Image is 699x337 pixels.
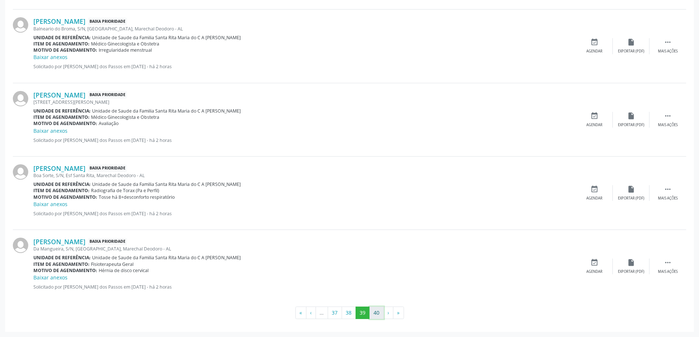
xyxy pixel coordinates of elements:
a: [PERSON_NAME] [33,238,85,246]
div: Exportar (PDF) [618,122,644,128]
span: Hérnia de disco cervical [99,267,149,274]
button: Go to page 40 [369,307,384,319]
p: Solicitado por [PERSON_NAME] dos Passos em [DATE] - há 2 horas [33,137,576,143]
b: Motivo de agendamento: [33,267,97,274]
b: Item de agendamento: [33,187,90,194]
i: event_available [590,185,598,193]
span: Baixa Prioridade [88,91,127,99]
i: event_available [590,112,598,120]
a: Baixar anexos [33,54,68,61]
b: Motivo de agendamento: [33,47,97,53]
span: Baixa Prioridade [88,238,127,246]
b: Item de agendamento: [33,261,90,267]
p: Solicitado por [PERSON_NAME] dos Passos em [DATE] - há 2 horas [33,63,576,70]
b: Item de agendamento: [33,41,90,47]
i: insert_drive_file [627,112,635,120]
b: Unidade de referência: [33,254,91,261]
div: Mais ações [658,49,678,54]
i: event_available [590,38,598,46]
div: Mais ações [658,196,678,201]
span: Unidade de Saude da Familia Santa Rita Maria do C A [PERSON_NAME] [92,108,241,114]
div: Da Mangueira, S/N, [GEOGRAPHIC_DATA], Marechal Deodoro - AL [33,246,576,252]
i:  [664,185,672,193]
i: insert_drive_file [627,259,635,267]
span: Tosse há 8+desconforto respiratório [99,194,175,200]
div: Boa Sorte, S/N, Esf Santa Rita, Marechal Deodoro - AL [33,172,576,179]
a: [PERSON_NAME] [33,17,85,25]
i: insert_drive_file [627,38,635,46]
b: Item de agendamento: [33,114,90,120]
div: Mais ações [658,269,678,274]
button: Go to page 38 [342,307,356,319]
div: Exportar (PDF) [618,196,644,201]
ul: Pagination [13,307,686,319]
a: [PERSON_NAME] [33,91,85,99]
span: Radiografia de Torax (Pa e Perfil) [91,187,159,194]
span: Médico Ginecologista e Obstetra [91,114,159,120]
button: Go to page 37 [328,307,342,319]
a: [PERSON_NAME] [33,164,85,172]
button: Go to page 39 [356,307,370,319]
div: Agendar [586,196,602,201]
span: Médico Ginecologista e Obstetra [91,41,159,47]
i:  [664,38,672,46]
b: Motivo de agendamento: [33,194,97,200]
span: Unidade de Saude da Familia Santa Rita Maria do C A [PERSON_NAME] [92,254,241,261]
b: Unidade de referência: [33,108,91,114]
i: insert_drive_file [627,185,635,193]
span: Unidade de Saude da Familia Santa Rita Maria do C A [PERSON_NAME] [92,181,241,187]
span: Avaliação [99,120,119,127]
button: Go to last page [393,307,404,319]
div: Exportar (PDF) [618,269,644,274]
a: Baixar anexos [33,127,68,134]
div: Mais ações [658,122,678,128]
button: Go to next page [383,307,393,319]
div: [STREET_ADDRESS][PERSON_NAME] [33,99,576,105]
div: Balneario do Broma, S/N, [GEOGRAPHIC_DATA], Marechal Deodoro - AL [33,26,576,32]
b: Motivo de agendamento: [33,120,97,127]
span: Baixa Prioridade [88,18,127,25]
div: Exportar (PDF) [618,49,644,54]
div: Agendar [586,49,602,54]
span: Fisioterapeuta Geral [91,261,134,267]
span: Baixa Prioridade [88,165,127,172]
div: Agendar [586,269,602,274]
img: img [13,17,28,33]
a: Baixar anexos [33,274,68,281]
span: Unidade de Saude da Familia Santa Rita Maria do C A [PERSON_NAME] [92,34,241,41]
a: Baixar anexos [33,201,68,208]
p: Solicitado por [PERSON_NAME] dos Passos em [DATE] - há 2 horas [33,210,576,217]
button: Go to previous page [306,307,316,319]
p: Solicitado por [PERSON_NAME] dos Passos em [DATE] - há 2 horas [33,284,576,290]
b: Unidade de referência: [33,181,91,187]
div: Agendar [586,122,602,128]
i: event_available [590,259,598,267]
button: Go to first page [295,307,306,319]
img: img [13,91,28,106]
span: Irregularidade menstrual [99,47,152,53]
i:  [664,112,672,120]
img: img [13,238,28,253]
img: img [13,164,28,180]
b: Unidade de referência: [33,34,91,41]
i:  [664,259,672,267]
